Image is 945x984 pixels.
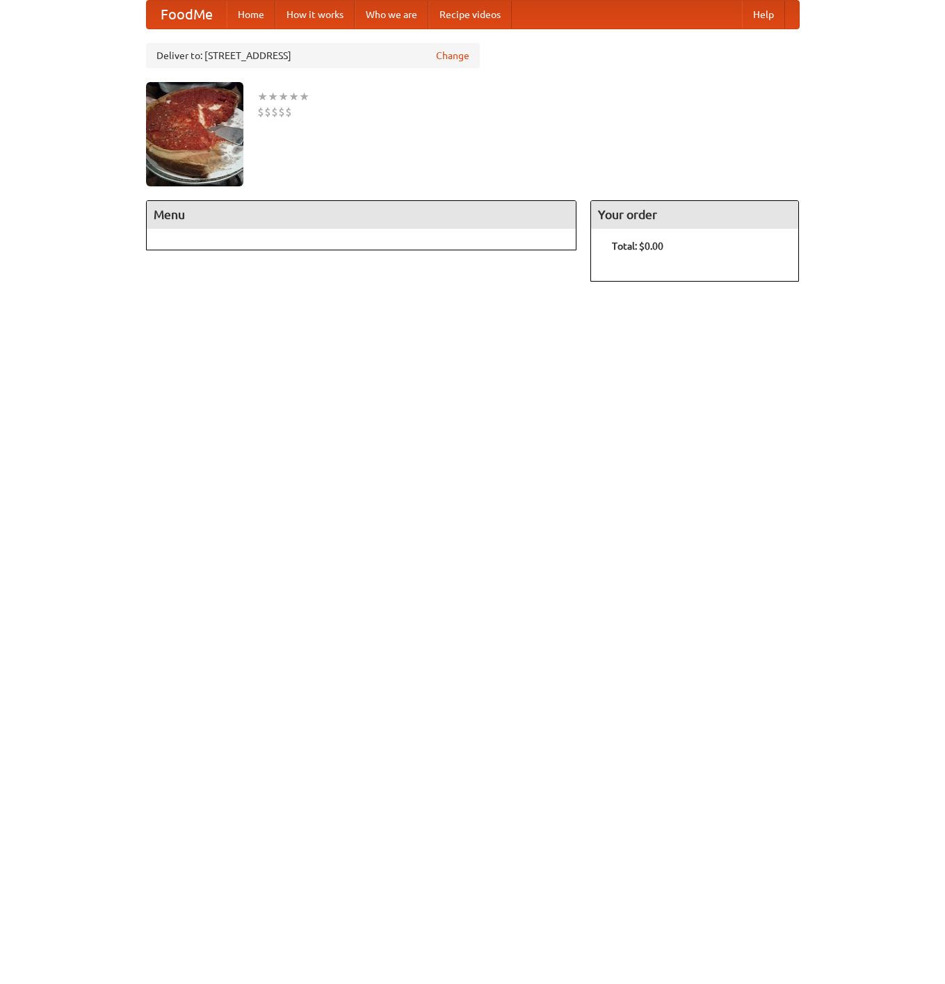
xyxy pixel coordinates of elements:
div: Deliver to: [STREET_ADDRESS] [146,43,480,68]
li: ★ [299,89,309,104]
img: angular.jpg [146,82,243,186]
h4: Your order [591,201,798,229]
a: Recipe videos [428,1,512,29]
li: $ [257,104,264,120]
a: Who we are [355,1,428,29]
li: $ [271,104,278,120]
li: ★ [257,89,268,104]
a: FoodMe [147,1,227,29]
h4: Menu [147,201,576,229]
li: $ [264,104,271,120]
a: Change [436,49,469,63]
a: Home [227,1,275,29]
b: Total: $0.00 [612,241,663,252]
li: ★ [289,89,299,104]
li: $ [285,104,292,120]
li: ★ [278,89,289,104]
li: $ [278,104,285,120]
li: ★ [268,89,278,104]
a: How it works [275,1,355,29]
a: Help [742,1,785,29]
